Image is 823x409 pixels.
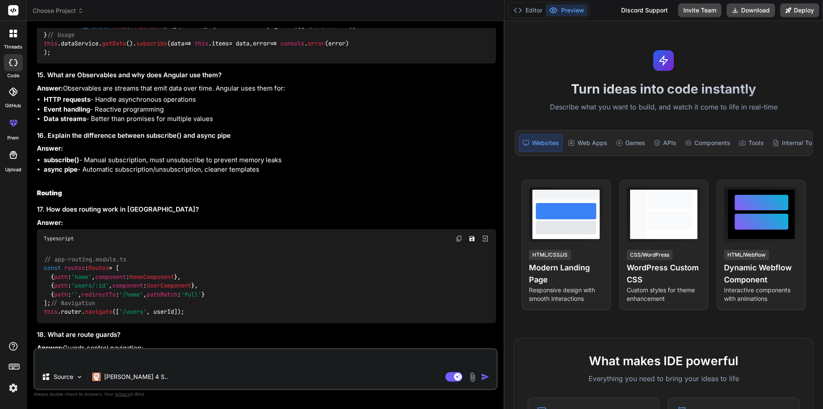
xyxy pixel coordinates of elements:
h4: WordPress Custom CSS [627,262,701,286]
span: subscribe [136,40,167,48]
span: http [113,22,126,30]
span: dataService [61,40,99,48]
span: this [44,308,57,316]
code: : = [ { : , : }, { : , : }, { : , : , : } ]; . . ([ , userId]); [44,255,205,316]
span: error [253,40,270,48]
span: '' [71,291,78,298]
strong: Answer: [37,218,63,227]
span: : [85,22,164,30]
span: '/home' [119,291,143,298]
span: routes [64,264,85,272]
h3: 15. What are Observables and why does Angular use them? [37,70,496,80]
img: copy [456,235,463,242]
span: this [195,40,208,48]
strong: async pipe [44,165,78,173]
span: 'home' [71,273,92,281]
button: Invite Team [678,3,721,17]
li: - Handle asynchronous operations [44,95,496,105]
p: Responsive design with smooth interactions [529,286,604,303]
div: Discord Support [616,3,673,17]
button: Editor [510,4,546,16]
span: this [240,22,253,30]
button: Preview [546,4,588,16]
strong: subscribe() [44,156,79,164]
p: Source [54,373,73,381]
img: attachment [468,372,478,382]
p: [PERSON_NAME] 4 S.. [104,373,168,381]
span: 'users/:id' [71,282,109,289]
span: '/users' [119,308,147,316]
div: CSS/WordPress [627,250,673,260]
h3: 16. Explain the difference between subscribe() and async pipe [37,131,496,141]
span: HomeComponent [129,273,174,281]
span: HttpClient [130,22,164,30]
img: Open in Browser [481,235,489,242]
div: Games [613,134,649,152]
span: // Usage [47,31,75,39]
span: getData [178,22,202,30]
span: pathMatch [147,291,177,298]
span: console [280,40,304,48]
button: Download [727,3,775,17]
span: Choose Project [33,6,84,15]
span: // Navigation [51,299,95,307]
p: Describe what you want to build, and watch it come to life in real-time [510,102,818,113]
span: redirectTo [81,291,116,298]
h2: What makes IDE powerful [528,352,799,370]
li: - Manual subscription, must unsubscribe to prevent memory leaks [44,155,496,165]
img: settings [6,381,21,395]
button: Save file [466,233,478,245]
h3: 17. How does routing work in [GEOGRAPHIC_DATA]? [37,205,496,215]
strong: Answer: [37,344,63,352]
span: '/api/data' [312,22,349,30]
span: private [85,22,109,30]
span: UserComponent [147,282,191,289]
span: navigate [85,308,112,316]
div: HTML/CSS/JS [529,250,571,260]
label: GitHub [5,102,21,109]
p: Observables are streams that emit data over time. Angular uses them for: [37,84,496,94]
h3: 18. What are route guards? [37,330,496,340]
span: const [44,264,61,272]
div: HTML/Webflow [724,250,769,260]
strong: Answer: [37,144,63,152]
div: Components [682,134,734,152]
span: => [253,40,277,48]
div: Websites [519,134,563,152]
span: Typescript [44,235,74,242]
strong: HTTP requests [44,95,90,103]
label: code [7,72,19,79]
p: Custom styles for theme enhancement [627,286,701,303]
div: APIs [650,134,680,152]
span: constructor [44,22,82,30]
span: Routes [88,264,109,272]
span: 'full' [181,291,201,298]
li: - Automatic subscription/unsubscription, cleaner templates [44,165,496,175]
strong: Event handling [44,105,90,113]
label: threads [4,43,22,51]
li: - Reactive programming [44,105,496,115]
span: get [274,22,284,30]
span: any [288,22,298,30]
label: prem [7,134,19,142]
span: path [54,273,68,281]
span: path [54,282,68,289]
img: icon [481,373,490,381]
strong: Data streams [44,115,86,123]
span: this [44,40,57,48]
li: - Better than promises for multiple values [44,114,496,124]
span: // app-routing.module.ts [44,255,126,263]
span: component [112,282,143,289]
strong: Routing [37,189,62,197]
img: Pick Models [76,373,83,381]
span: error [308,40,325,48]
span: data [171,40,184,48]
span: getData [102,40,126,48]
h1: Turn ideas into code instantly [510,81,818,97]
img: Claude 4 Sonnet [92,373,101,381]
p: Always double-check its answers. Your in Bind [33,390,498,398]
span: path [54,291,68,298]
span: return [216,22,236,30]
button: Deploy [780,3,819,17]
code: ( ) {} ( ) { . . < []>( ); } . . (). ( . = data, . (error) ); [44,21,356,57]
